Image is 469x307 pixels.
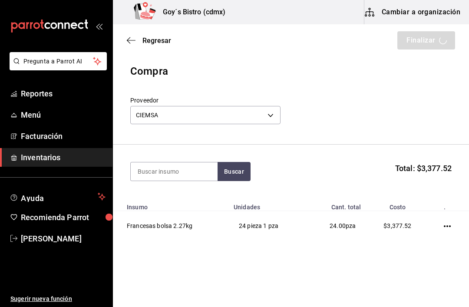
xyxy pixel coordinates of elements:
[10,52,107,70] button: Pregunta a Parrot AI
[21,152,106,163] span: Inventarios
[142,36,171,45] span: Regresar
[127,36,171,45] button: Regresar
[306,198,367,211] th: Cant. total
[130,106,281,124] div: CIEMSA
[330,222,346,229] span: 24.00
[113,198,228,211] th: Insumo
[429,198,469,211] th: .
[23,57,93,66] span: Pregunta a Parrot AI
[130,97,281,103] label: Proveedor
[113,211,228,241] td: Francesas bolsa 2.27kg
[21,109,106,121] span: Menú
[6,63,107,72] a: Pregunta a Parrot AI
[395,162,452,174] span: Total: $3,377.52
[96,23,102,30] button: open_drawer_menu
[366,198,429,211] th: Costo
[218,162,251,181] button: Buscar
[10,294,106,304] span: Sugerir nueva función
[383,222,411,229] span: $3,377.52
[228,211,306,241] td: 24 pieza 1 pza
[228,198,306,211] th: Unidades
[21,233,106,244] span: [PERSON_NAME]
[156,7,226,17] h3: Goy´s Bistro (cdmx)
[131,162,218,181] input: Buscar insumo
[21,130,106,142] span: Facturación
[130,63,452,79] div: Compra
[306,211,367,241] td: pza
[21,88,106,99] span: Reportes
[21,211,106,223] span: Recomienda Parrot
[21,191,94,202] span: Ayuda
